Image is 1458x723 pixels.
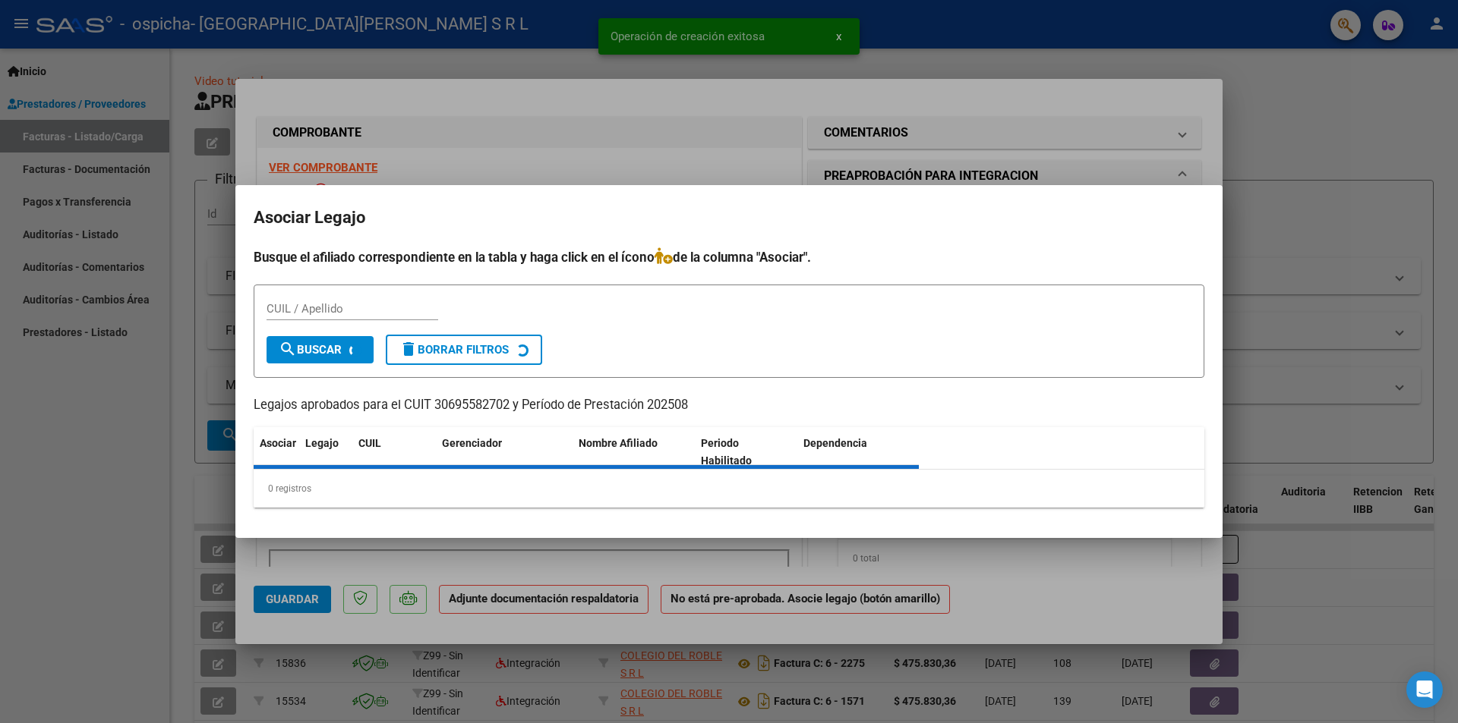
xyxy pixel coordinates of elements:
datatable-header-cell: Gerenciador [436,427,573,477]
button: Borrar Filtros [386,335,542,365]
span: Nombre Afiliado [579,437,658,449]
button: Buscar [267,336,374,363]
span: Legajo [305,437,339,449]
div: 0 registros [254,470,1204,508]
h4: Busque el afiliado correspondiente en la tabla y haga click en el ícono de la columna "Asociar". [254,247,1204,267]
span: Periodo Habilitado [701,437,752,467]
p: Legajos aprobados para el CUIT 30695582702 y Período de Prestación 202508 [254,396,1204,415]
span: Asociar [260,437,296,449]
span: CUIL [358,437,381,449]
datatable-header-cell: Legajo [299,427,352,477]
datatable-header-cell: Nombre Afiliado [573,427,695,477]
span: Dependencia [803,437,867,449]
span: Gerenciador [442,437,502,449]
mat-icon: search [279,340,297,358]
h2: Asociar Legajo [254,203,1204,232]
span: Buscar [279,343,342,357]
datatable-header-cell: Asociar [254,427,299,477]
div: Open Intercom Messenger [1406,671,1443,708]
datatable-header-cell: Dependencia [797,427,920,477]
mat-icon: delete [399,340,418,358]
datatable-header-cell: CUIL [352,427,436,477]
datatable-header-cell: Periodo Habilitado [695,427,797,477]
span: Borrar Filtros [399,343,509,357]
